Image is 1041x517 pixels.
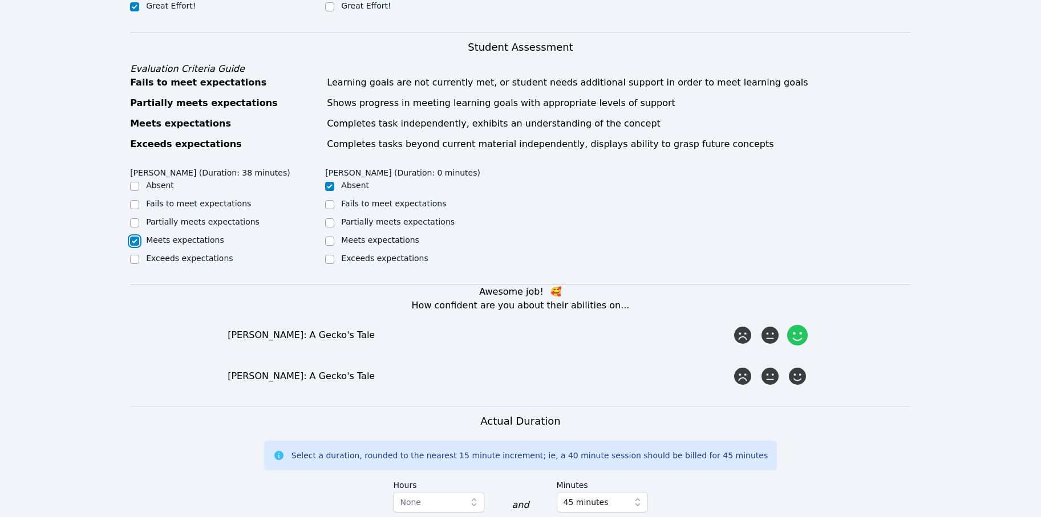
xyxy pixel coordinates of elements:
[327,137,911,151] div: Completes tasks beyond current material independently, displays ability to grasp future concepts
[146,1,196,10] label: Great Effort!
[341,254,428,263] label: Exceeds expectations
[327,117,911,131] div: Completes task independently, exhibits an understanding of the concept
[130,39,911,55] h3: Student Assessment
[130,76,320,89] div: Fails to meet expectations
[341,1,391,10] label: Great Effort!
[146,217,260,226] label: Partially meets expectations
[130,162,290,180] legend: [PERSON_NAME] (Duration: 38 minutes)
[557,492,648,512] button: 45 minutes
[325,162,480,180] legend: [PERSON_NAME] (Duration: 0 minutes)
[291,450,768,461] div: Select a duration, rounded to the nearest 15 minute increment; ie, a 40 minute session should be ...
[228,369,731,383] div: [PERSON_NAME]: A Gecko's Tale
[341,199,446,208] label: Fails to meet expectations
[393,475,484,492] label: Hours
[512,498,529,512] div: and
[479,286,544,297] span: Awesome job!
[341,181,369,190] label: Absent
[327,96,911,110] div: Shows progress in meeting learning goals with appropriate levels of support
[341,235,419,245] label: Meets expectations
[550,286,562,297] span: kisses
[130,62,911,76] div: Evaluation Criteria Guide
[146,254,233,263] label: Exceeds expectations
[557,475,648,492] label: Minutes
[130,117,320,131] div: Meets expectations
[130,137,320,151] div: Exceeds expectations
[400,498,421,507] span: None
[146,181,174,190] label: Absent
[480,413,560,429] h3: Actual Duration
[393,492,484,512] button: None
[146,235,224,245] label: Meets expectations
[146,199,251,208] label: Fails to meet expectations
[327,76,911,89] div: Learning goals are not currently met, or student needs additional support in order to meet learni...
[130,96,320,110] div: Partially meets expectations
[341,217,455,226] label: Partially meets expectations
[564,495,609,509] span: 45 minutes
[228,328,731,342] div: [PERSON_NAME]: A Gecko's Tale
[412,300,630,311] span: How confident are you about their abilities on...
